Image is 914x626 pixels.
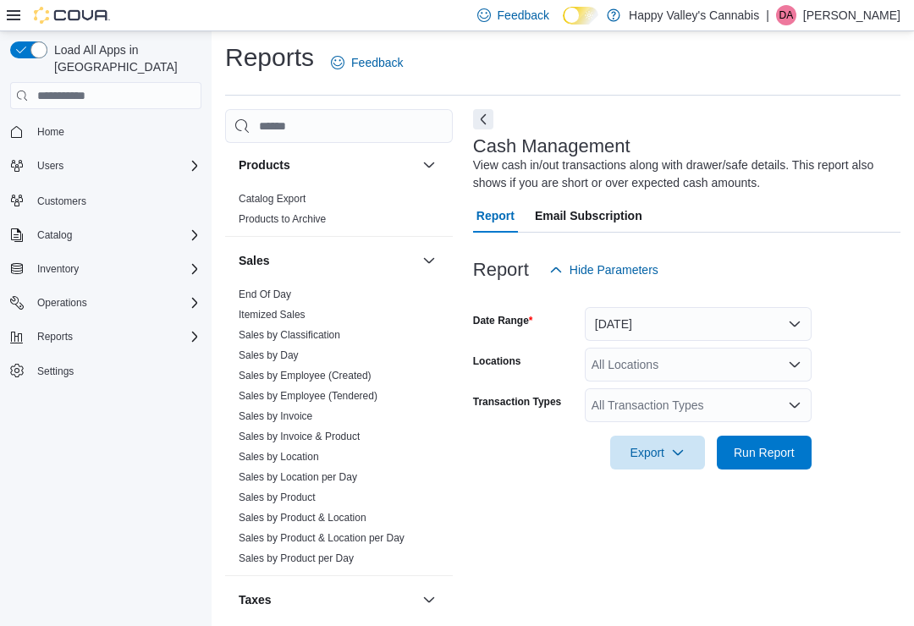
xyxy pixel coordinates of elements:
button: Inventory [3,257,208,281]
h3: Products [239,156,290,173]
button: Home [3,119,208,144]
a: Sales by Invoice & Product [239,431,360,442]
a: Products to Archive [239,213,326,225]
label: Locations [473,354,521,368]
button: Reports [3,325,208,349]
p: [PERSON_NAME] [803,5,900,25]
a: Itemized Sales [239,309,306,321]
span: Inventory [37,262,79,276]
button: Catalog [30,225,79,245]
button: [DATE] [585,307,812,341]
button: Sales [419,250,439,271]
a: Sales by Classification [239,329,340,341]
span: Export [620,436,695,469]
a: Sales by Employee (Created) [239,370,372,382]
span: Customers [30,189,201,211]
a: Sales by Location [239,451,319,463]
button: Settings [3,359,208,383]
a: Sales by Product & Location per Day [239,532,405,544]
span: Home [37,125,64,139]
button: Operations [3,291,208,315]
span: Operations [30,293,201,313]
h3: Cash Management [473,136,630,156]
button: Next [473,109,493,129]
h3: Sales [239,252,270,269]
button: Open list of options [788,398,801,412]
button: Operations [30,293,94,313]
span: Feedback [498,7,549,24]
span: Operations [37,296,87,310]
h3: Report [473,260,529,280]
span: Reports [37,330,73,343]
span: Catalog [37,228,72,242]
span: Email Subscription [535,199,642,233]
button: Products [419,155,439,175]
button: Products [239,156,416,173]
button: Catalog [3,223,208,247]
button: Sales [239,252,416,269]
button: Open list of options [788,358,801,371]
button: Users [3,154,208,178]
button: Export [610,436,705,469]
img: Cova [34,7,110,24]
a: Sales by Day [239,349,299,361]
span: Users [37,159,63,173]
a: End Of Day [239,288,291,300]
button: Hide Parameters [542,253,665,287]
a: Home [30,122,71,142]
span: Load All Apps in [GEOGRAPHIC_DATA] [47,41,201,75]
a: Sales by Invoice [239,410,312,422]
button: Taxes [419,590,439,610]
button: Reports [30,327,80,347]
a: Feedback [324,46,410,80]
input: Dark Mode [563,7,598,25]
a: Catalog Export [239,193,306,205]
button: Run Report [717,436,812,469]
span: Report [476,199,515,233]
span: Feedback [351,54,403,71]
span: Inventory [30,259,201,279]
h3: Taxes [239,591,272,608]
span: Reports [30,327,201,347]
label: Date Range [473,314,533,327]
a: Sales by Location per Day [239,471,357,483]
span: Catalog [30,225,201,245]
span: Users [30,156,201,176]
span: Home [30,121,201,142]
span: Settings [30,360,201,382]
nav: Complex example [10,113,201,427]
span: Run Report [734,444,795,461]
a: Sales by Employee (Tendered) [239,390,377,402]
a: Sales by Product per Day [239,552,354,564]
button: Taxes [239,591,416,608]
span: Hide Parameters [570,261,658,278]
a: Settings [30,361,80,382]
div: Products [225,189,453,236]
a: Sales by Product [239,491,316,503]
a: Customers [30,191,93,211]
span: Customers [37,195,86,208]
div: David Asprey [776,5,796,25]
button: Users [30,156,70,176]
span: DA [779,5,794,25]
a: Sales by Product & Location [239,512,366,524]
h1: Reports [225,41,314,74]
span: Settings [37,365,74,378]
button: Customers [3,188,208,212]
div: Sales [225,284,453,575]
div: View cash in/out transactions along with drawer/safe details. This report also shows if you are s... [473,156,892,192]
button: Inventory [30,259,85,279]
label: Transaction Types [473,395,561,409]
p: | [766,5,769,25]
p: Happy Valley's Cannabis [629,5,759,25]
